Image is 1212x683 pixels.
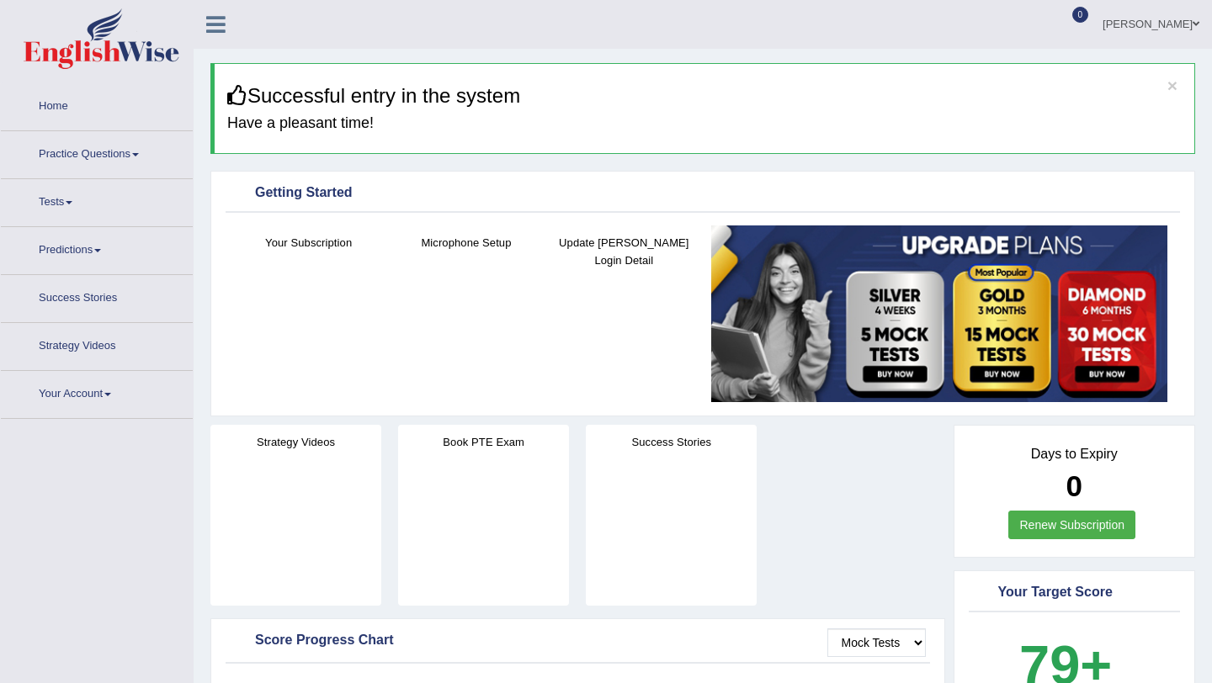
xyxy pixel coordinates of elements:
a: Success Stories [1,275,193,317]
h4: Strategy Videos [210,433,381,451]
button: × [1167,77,1177,94]
div: Your Target Score [973,580,1177,606]
a: Home [1,83,193,125]
h4: Update [PERSON_NAME] Login Detail [554,234,694,269]
img: small5.jpg [711,225,1167,402]
h4: Your Subscription [238,234,379,251]
div: Getting Started [230,181,1176,206]
a: Renew Subscription [1008,511,1135,539]
span: 0 [1072,7,1089,23]
h4: Microphone Setup [396,234,536,251]
a: Predictions [1,227,193,269]
h3: Successful entry in the system [227,85,1182,107]
a: Tests [1,179,193,221]
div: Score Progress Chart [230,628,926,654]
b: 0 [1066,469,1082,502]
a: Practice Questions [1,131,193,173]
h4: Book PTE Exam [398,433,569,451]
h4: Days to Expiry [973,447,1177,462]
a: Your Account [1,371,193,413]
a: Strategy Videos [1,323,193,365]
h4: Have a pleasant time! [227,115,1182,132]
h4: Success Stories [586,433,757,451]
